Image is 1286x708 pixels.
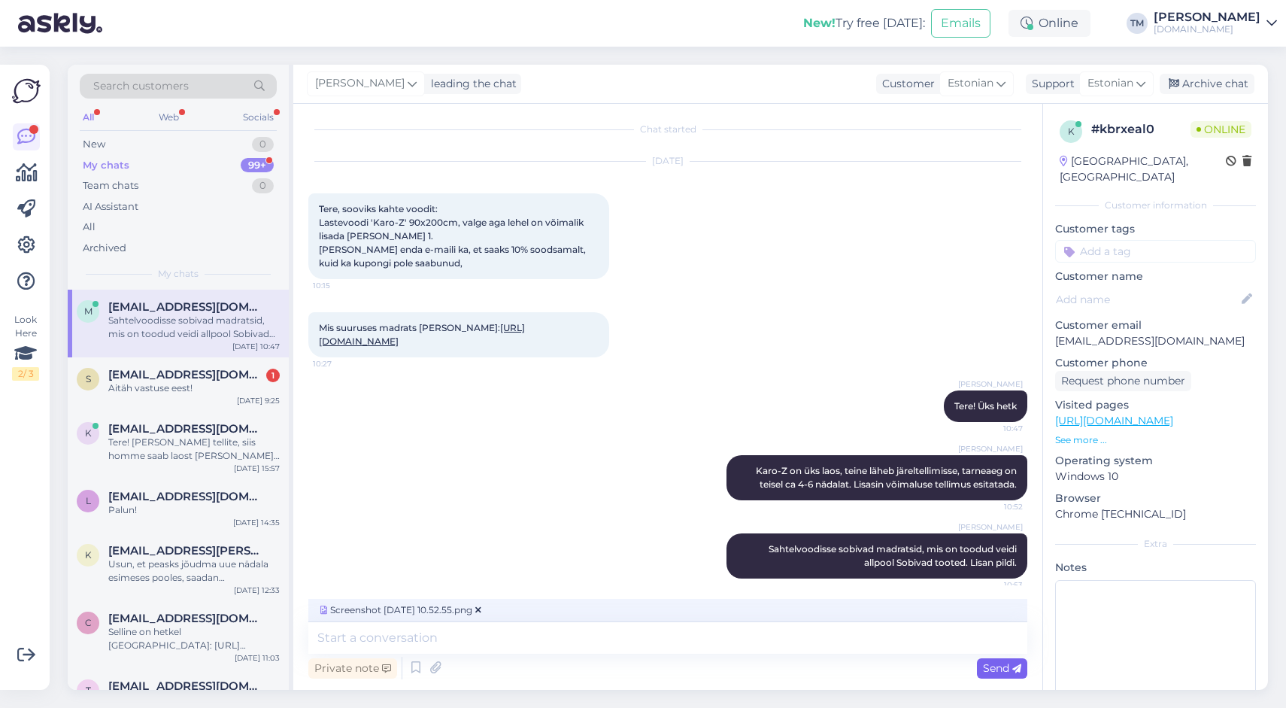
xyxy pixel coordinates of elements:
[1055,453,1256,469] p: Operating system
[12,77,41,105] img: Askly Logo
[158,267,199,281] span: My chats
[425,76,517,92] div: leading the chat
[1154,11,1260,23] div: [PERSON_NAME]
[234,585,280,596] div: [DATE] 12:33
[240,108,277,127] div: Socials
[83,158,129,173] div: My chats
[1055,318,1256,333] p: Customer email
[315,75,405,92] span: [PERSON_NAME]
[1055,333,1256,349] p: [EMAIL_ADDRESS][DOMAIN_NAME]
[252,178,274,193] div: 0
[108,679,265,693] span: triinpoder@hotmail.com
[85,427,92,439] span: k
[756,465,1019,490] span: Karo-Z on üks laos, teine läheb järeltellimisse, tarneaeg on teisel ca 4-6 nädalat. Lisasin võima...
[948,75,993,92] span: Estonian
[319,203,588,269] span: Tere, sooviks kahte voodit: Lastevoodi 'Karo-Z' 90x200cm, valge aga lehel on võimalik lisada [PER...
[958,443,1023,454] span: [PERSON_NAME]
[1055,537,1256,551] div: Extra
[1068,126,1075,137] span: k
[1154,23,1260,35] div: [DOMAIN_NAME]
[313,358,369,369] span: 10:27
[1055,355,1256,371] p: Customer phone
[237,395,280,406] div: [DATE] 9:25
[83,241,126,256] div: Archived
[108,503,280,517] div: Palun!
[85,617,92,628] span: c
[958,521,1023,533] span: [PERSON_NAME]
[313,280,369,291] span: 10:15
[1087,75,1133,92] span: Estonian
[1055,414,1173,427] a: [URL][DOMAIN_NAME]
[1055,269,1256,284] p: Customer name
[266,369,280,382] div: 1
[108,368,265,381] span: sillesarapuu@gmail.com
[1056,291,1239,308] input: Add name
[84,305,93,317] span: m
[308,123,1027,136] div: Chat started
[983,661,1021,675] span: Send
[108,490,265,503] span: liis.pluum@gmail.com
[86,373,91,384] span: s
[108,436,280,463] div: Tere! [PERSON_NAME] tellite, siis homme saab laost [PERSON_NAME] [PERSON_NAME] peaks kulleriga sa...
[1055,433,1256,447] p: See more ...
[954,400,1017,412] span: Tere! Üks hetk
[1091,120,1190,138] div: # kbrxeal0
[108,625,280,652] div: Selline on hetkel [GEOGRAPHIC_DATA]: [URL][DOMAIN_NAME][PERSON_NAME]
[966,579,1023,591] span: 10:53
[1055,371,1191,391] div: Request phone number
[156,108,182,127] div: Web
[1055,491,1256,506] p: Browser
[966,501,1023,512] span: 10:52
[86,685,91,696] span: t
[1055,221,1256,237] p: Customer tags
[1055,506,1256,522] p: Chrome [TECHNICAL_ID]
[1008,10,1090,37] div: Online
[1160,74,1254,94] div: Archive chat
[108,558,280,585] div: Usun, et peasks jõudma uue nädala esimeses pooles, saadan jälgimiskoodi info, kui see olemas
[876,76,935,92] div: Customer
[966,423,1023,434] span: 10:47
[1190,121,1251,138] span: Online
[108,300,265,314] span: mariliijesmin@gmail.com
[83,137,105,152] div: New
[241,158,274,173] div: 99+
[233,517,280,528] div: [DATE] 14:35
[86,495,91,506] span: l
[83,178,138,193] div: Team chats
[108,314,280,341] div: Sahtelvoodisse sobivad madratsid, mis on toodud veidi allpool Sobivad tooted. Lisan pildi.
[12,313,39,381] div: Look Here
[232,341,280,352] div: [DATE] 10:47
[1055,469,1256,485] p: Windows 10
[83,199,138,214] div: AI Assistant
[1060,153,1226,185] div: [GEOGRAPHIC_DATA], [GEOGRAPHIC_DATA]
[1127,13,1148,34] div: TM
[108,422,265,436] span: katrinolesk@gamil.com
[93,78,189,94] span: Search customers
[803,14,925,32] div: Try free [DATE]:
[1055,397,1256,413] p: Visited pages
[317,603,484,617] span: Screenshot [DATE] 10.52.55.png
[319,322,525,347] span: Mis suuruses madrats [PERSON_NAME]:
[803,16,836,30] b: New!
[1055,240,1256,263] input: Add a tag
[958,378,1023,390] span: [PERSON_NAME]
[1055,560,1256,576] p: Notes
[235,652,280,664] div: [DATE] 11:03
[1154,11,1277,35] a: [PERSON_NAME][DOMAIN_NAME]
[252,137,274,152] div: 0
[85,549,92,561] span: k
[83,220,96,235] div: All
[108,381,280,395] div: Aitäh vastuse eest!
[1055,199,1256,212] div: Customer information
[234,463,280,474] div: [DATE] 15:57
[769,543,1019,568] span: Sahtelvoodisse sobivad madratsid, mis on toodud veidi allpool Sobivad tooted. Lisan pildi.
[931,9,990,38] button: Emails
[308,658,397,679] div: Private note
[12,367,39,381] div: 2 / 3
[80,108,97,127] div: All
[108,544,265,558] span: kaido.klein@gmail.com
[308,154,1027,168] div: [DATE]
[108,612,265,625] span: catly_h@hotmail.com
[1026,76,1075,92] div: Support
